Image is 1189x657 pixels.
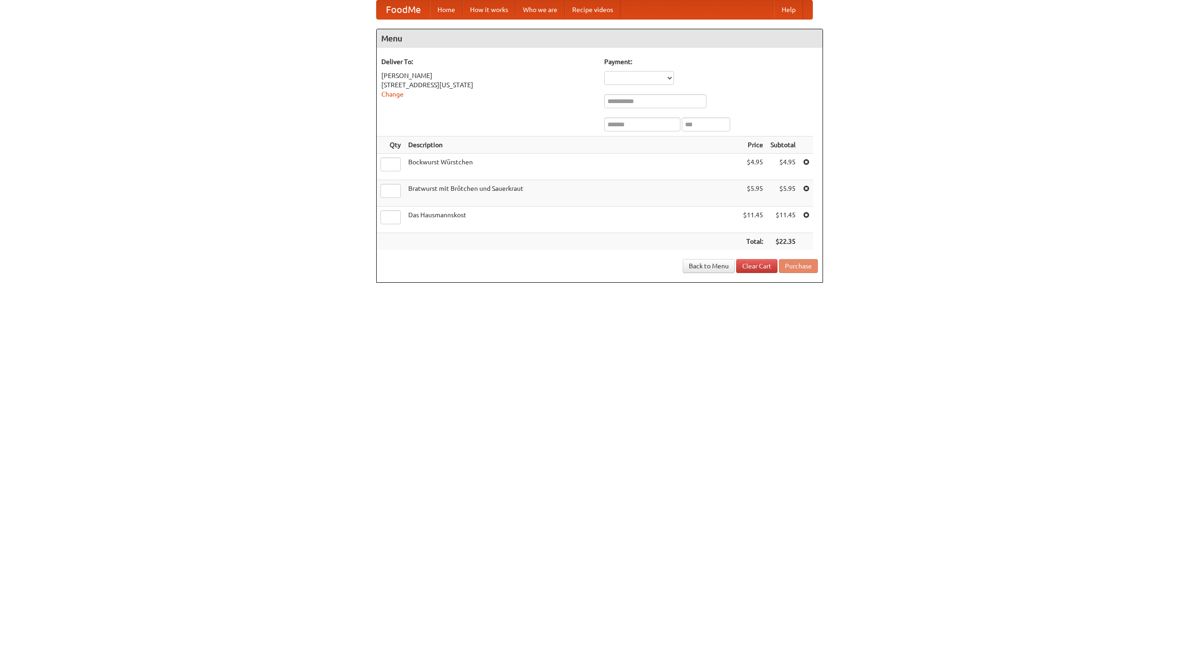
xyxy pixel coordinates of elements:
[430,0,463,19] a: Home
[377,0,430,19] a: FoodMe
[739,137,767,154] th: Price
[767,137,799,154] th: Subtotal
[516,0,565,19] a: Who we are
[405,137,739,154] th: Description
[381,91,404,98] a: Change
[377,137,405,154] th: Qty
[381,80,595,90] div: [STREET_ADDRESS][US_STATE]
[739,207,767,233] td: $11.45
[774,0,803,19] a: Help
[604,57,818,66] h5: Payment:
[463,0,516,19] a: How it works
[405,207,739,233] td: Das Hausmannskost
[381,71,595,80] div: [PERSON_NAME]
[736,259,777,273] a: Clear Cart
[405,180,739,207] td: Bratwurst mit Brötchen und Sauerkraut
[767,233,799,250] th: $22.35
[377,29,823,48] h4: Menu
[381,57,595,66] h5: Deliver To:
[779,259,818,273] button: Purchase
[739,154,767,180] td: $4.95
[739,180,767,207] td: $5.95
[767,180,799,207] td: $5.95
[683,259,735,273] a: Back to Menu
[767,207,799,233] td: $11.45
[767,154,799,180] td: $4.95
[739,233,767,250] th: Total:
[405,154,739,180] td: Bockwurst Würstchen
[565,0,621,19] a: Recipe videos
